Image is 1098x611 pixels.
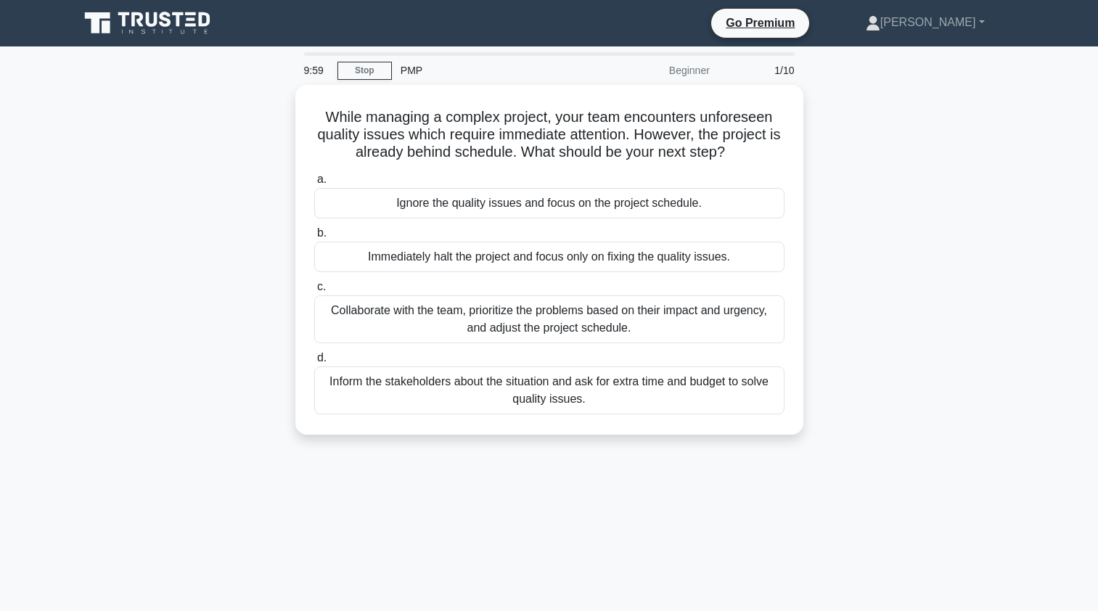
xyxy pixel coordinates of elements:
[317,280,326,292] span: c.
[314,188,784,218] div: Ignore the quality issues and focus on the project schedule.
[718,56,803,85] div: 1/10
[317,226,327,239] span: b.
[314,295,784,343] div: Collaborate with the team, prioritize the problems based on their impact and urgency, and adjust ...
[314,242,784,272] div: Immediately halt the project and focus only on fixing the quality issues.
[591,56,718,85] div: Beginner
[314,366,784,414] div: Inform the stakeholders about the situation and ask for extra time and budget to solve quality is...
[831,8,1020,37] a: [PERSON_NAME]
[337,62,392,80] a: Stop
[317,351,327,364] span: d.
[317,173,327,185] span: a.
[717,14,803,32] a: Go Premium
[313,108,786,162] h5: While managing a complex project, your team encounters unforeseen quality issues which require im...
[392,56,591,85] div: PMP
[295,56,337,85] div: 9:59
